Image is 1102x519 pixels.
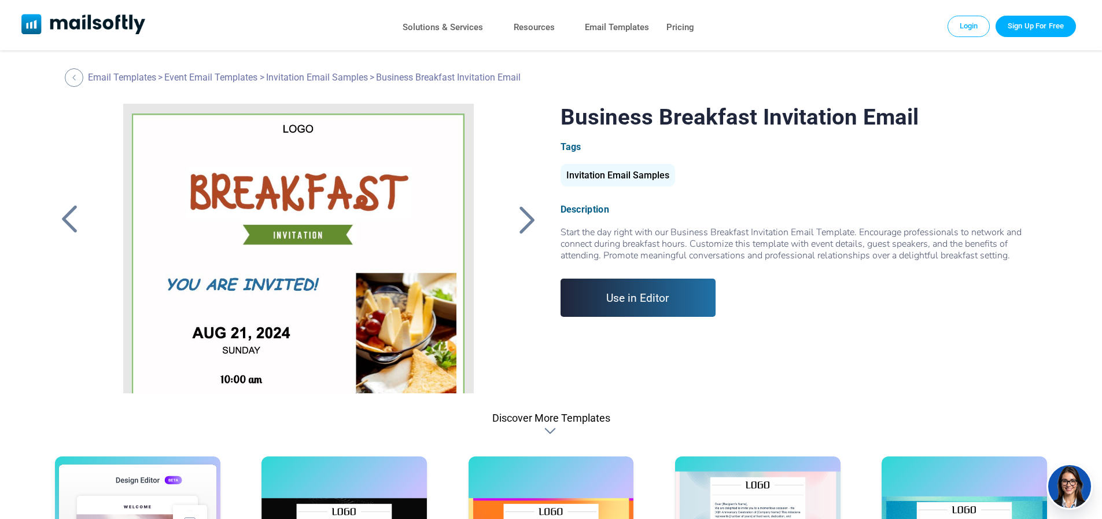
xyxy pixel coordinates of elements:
[514,19,555,36] a: Resources
[561,204,1047,215] div: Description
[492,412,610,424] div: Discover More Templates
[513,204,542,235] a: Back
[561,226,1047,261] div: Start the day right with our Business Breakfast Invitation Email Template. Encourage professional...
[996,16,1076,36] a: Trial
[585,19,649,36] a: Email Templates
[544,425,558,437] div: Discover More Templates
[164,72,257,83] a: Event Email Templates
[948,16,990,36] a: Login
[65,68,86,87] a: Back
[104,104,493,393] a: Business Breakfast Invitation Email
[21,14,146,36] a: Mailsoftly
[666,19,694,36] a: Pricing
[266,72,368,83] a: Invitation Email Samples
[561,279,716,317] a: Use in Editor
[561,104,1047,130] h1: Business Breakfast Invitation Email
[55,204,84,235] a: Back
[561,164,675,187] div: Invitation Email Samples
[88,72,156,83] a: Email Templates
[403,19,483,36] a: Solutions & Services
[561,174,675,180] a: Invitation Email Samples
[561,141,1047,152] div: Tags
